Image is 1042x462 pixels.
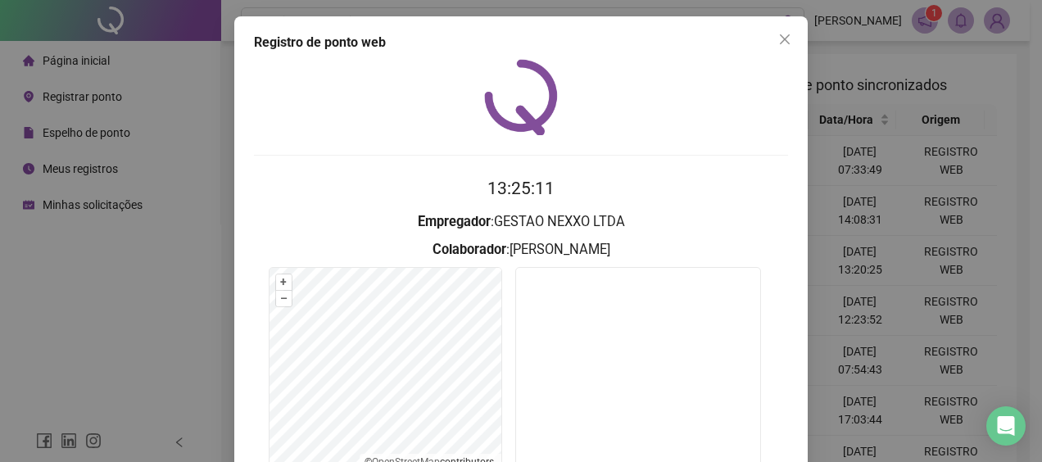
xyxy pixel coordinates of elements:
[487,179,555,198] time: 13:25:11
[772,26,798,52] button: Close
[254,239,788,260] h3: : [PERSON_NAME]
[986,406,1026,446] div: Open Intercom Messenger
[778,33,791,46] span: close
[433,242,506,257] strong: Colaborador
[254,33,788,52] div: Registro de ponto web
[418,214,491,229] strong: Empregador
[484,59,558,135] img: QRPoint
[276,274,292,290] button: +
[254,211,788,233] h3: : GESTAO NEXXO LTDA
[276,291,292,306] button: –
